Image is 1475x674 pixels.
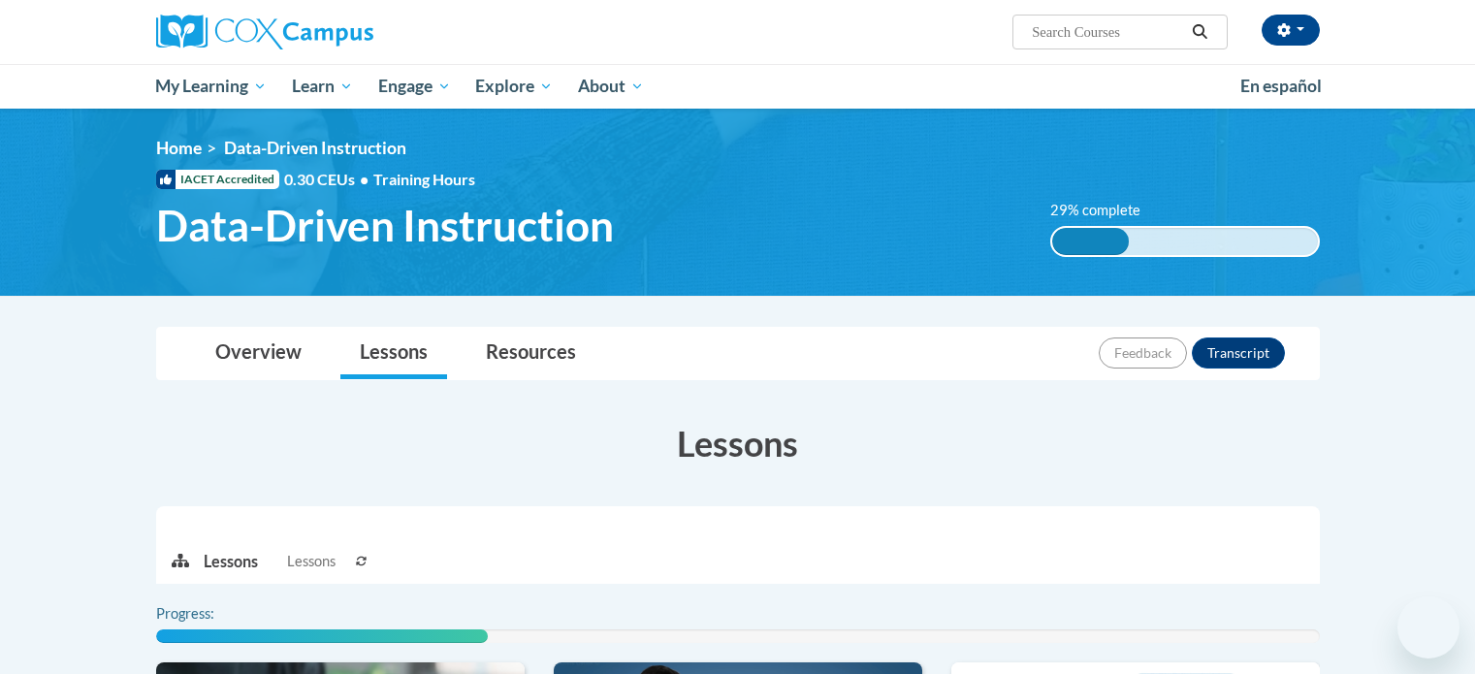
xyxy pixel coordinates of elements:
span: En español [1240,76,1322,96]
a: Lessons [340,328,447,379]
a: Overview [196,328,321,379]
a: Resources [466,328,595,379]
a: Home [156,138,202,158]
span: Data-Driven Instruction [224,138,406,158]
span: Training Hours [373,170,475,188]
span: Explore [475,75,553,98]
button: Feedback [1099,337,1187,369]
a: Cox Campus [156,15,525,49]
span: Engage [378,75,451,98]
img: Cox Campus [156,15,373,49]
button: Account Settings [1262,15,1320,46]
span: Lessons [287,551,336,572]
a: Explore [463,64,565,109]
h3: Lessons [156,419,1320,467]
a: En español [1228,66,1334,107]
label: Progress: [156,603,268,625]
span: My Learning [155,75,267,98]
button: Search [1185,20,1214,44]
span: Data-Driven Instruction [156,200,614,251]
iframe: Button to launch messaging window [1397,596,1459,658]
div: 29% complete [1052,228,1129,255]
a: Learn [279,64,366,109]
span: About [578,75,644,98]
a: About [565,64,657,109]
input: Search Courses [1030,20,1185,44]
button: Transcript [1192,337,1285,369]
div: Main menu [127,64,1349,109]
span: 0.30 CEUs [284,169,373,190]
a: Engage [366,64,464,109]
label: 29% complete [1050,200,1162,221]
span: IACET Accredited [156,170,279,189]
p: Lessons [204,551,258,572]
span: • [360,170,369,188]
a: My Learning [144,64,280,109]
span: Learn [292,75,353,98]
